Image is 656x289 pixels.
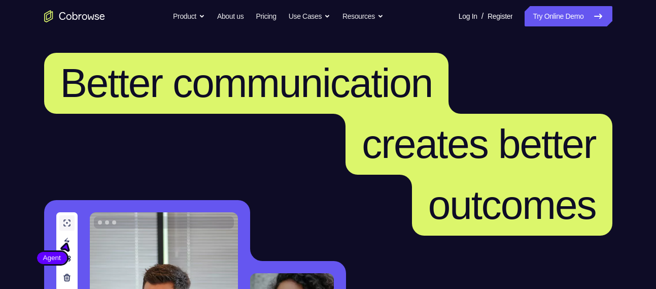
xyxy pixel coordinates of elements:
button: Resources [342,6,384,26]
span: creates better [362,121,596,167]
a: Pricing [256,6,276,26]
a: Try Online Demo [525,6,612,26]
span: Agent [37,253,67,263]
span: Better communication [60,60,433,106]
a: About us [217,6,244,26]
button: Product [173,6,205,26]
a: Log In [459,6,477,26]
a: Go to the home page [44,10,105,22]
button: Use Cases [289,6,330,26]
span: outcomes [428,182,596,228]
a: Register [488,6,512,26]
span: / [481,10,484,22]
